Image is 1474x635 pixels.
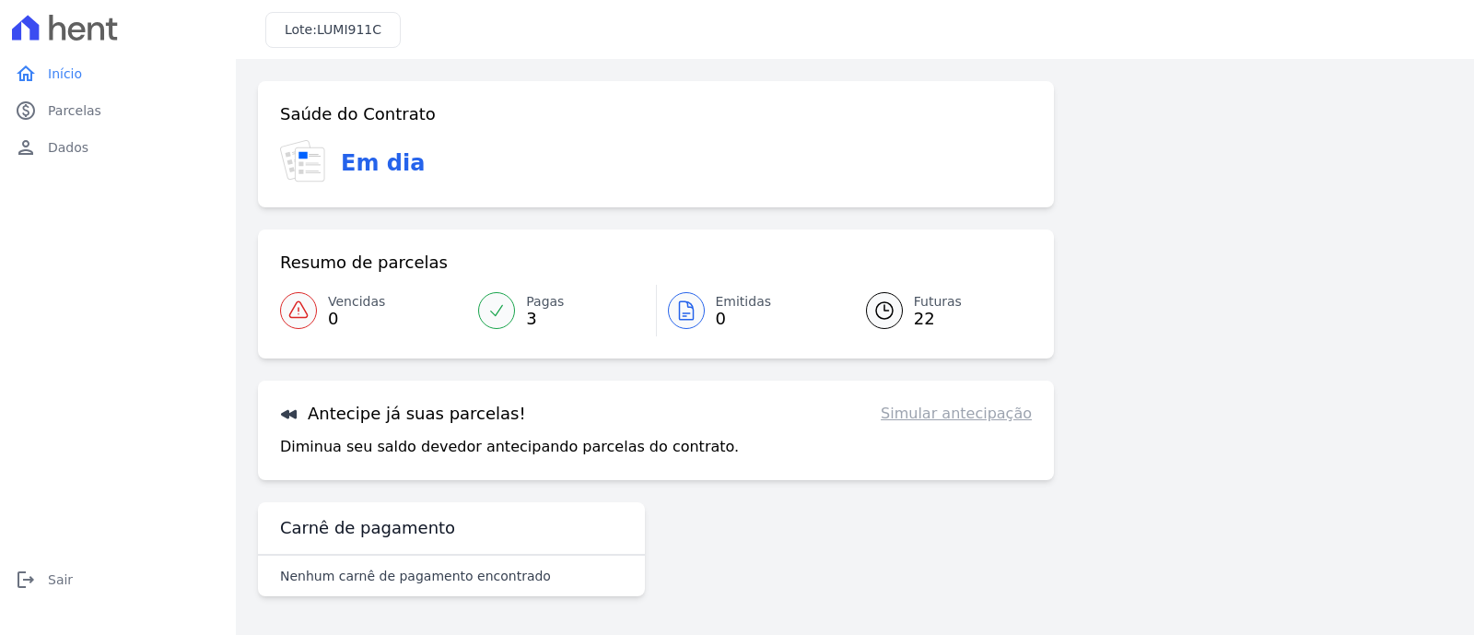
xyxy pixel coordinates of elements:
i: logout [15,569,37,591]
span: 0 [328,312,385,326]
span: Parcelas [48,101,101,120]
span: 3 [526,312,564,326]
a: Simular antecipação [881,403,1032,425]
span: Vencidas [328,292,385,312]
a: Emitidas 0 [657,285,844,336]
i: paid [15,100,37,122]
a: Vencidas 0 [280,285,467,336]
span: 22 [914,312,962,326]
a: paidParcelas [7,92,228,129]
a: homeInício [7,55,228,92]
p: Nenhum carnê de pagamento encontrado [280,567,551,585]
h3: Em dia [341,147,425,180]
h3: Carnê de pagamento [280,517,455,539]
h3: Resumo de parcelas [280,252,448,274]
a: Pagas 3 [467,285,655,336]
a: personDados [7,129,228,166]
h3: Lote: [285,20,381,40]
span: Futuras [914,292,962,312]
i: home [15,63,37,85]
i: person [15,136,37,159]
p: Diminua seu saldo devedor antecipando parcelas do contrato. [280,436,739,458]
span: Emitidas [716,292,772,312]
a: Futuras 22 [844,285,1032,336]
h3: Antecipe já suas parcelas! [280,403,526,425]
span: LUMI911C [317,22,381,37]
span: 0 [716,312,772,326]
span: Pagas [526,292,564,312]
span: Início [48,65,82,83]
span: Sair [48,570,73,589]
h3: Saúde do Contrato [280,103,436,125]
a: logoutSair [7,561,228,598]
span: Dados [48,138,88,157]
